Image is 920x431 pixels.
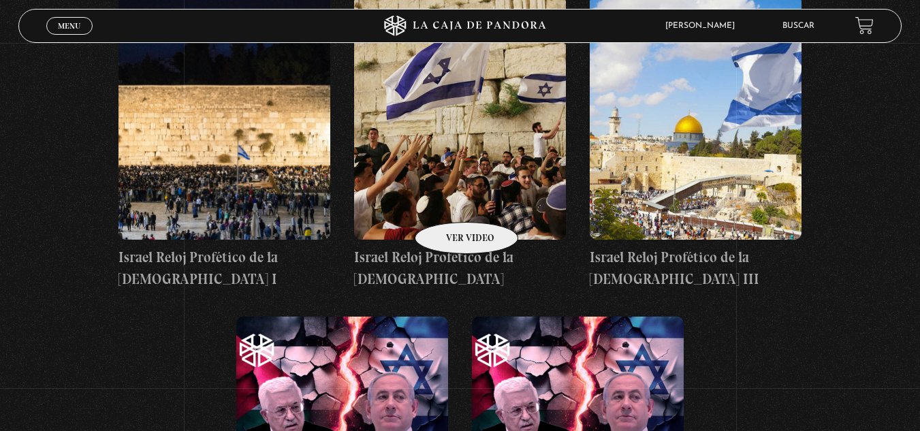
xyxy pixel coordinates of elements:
[354,246,566,289] h4: Israel Reloj Profético de la [DEMOGRAPHIC_DATA]
[58,22,80,30] span: Menu
[782,22,814,30] a: Buscar
[659,22,748,30] span: [PERSON_NAME]
[590,246,802,289] h4: Israel Reloj Profético de la [DEMOGRAPHIC_DATA] III
[855,16,874,35] a: View your shopping cart
[118,246,330,289] h4: Israel Reloj Profético de la [DEMOGRAPHIC_DATA] I
[53,33,85,42] span: Cerrar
